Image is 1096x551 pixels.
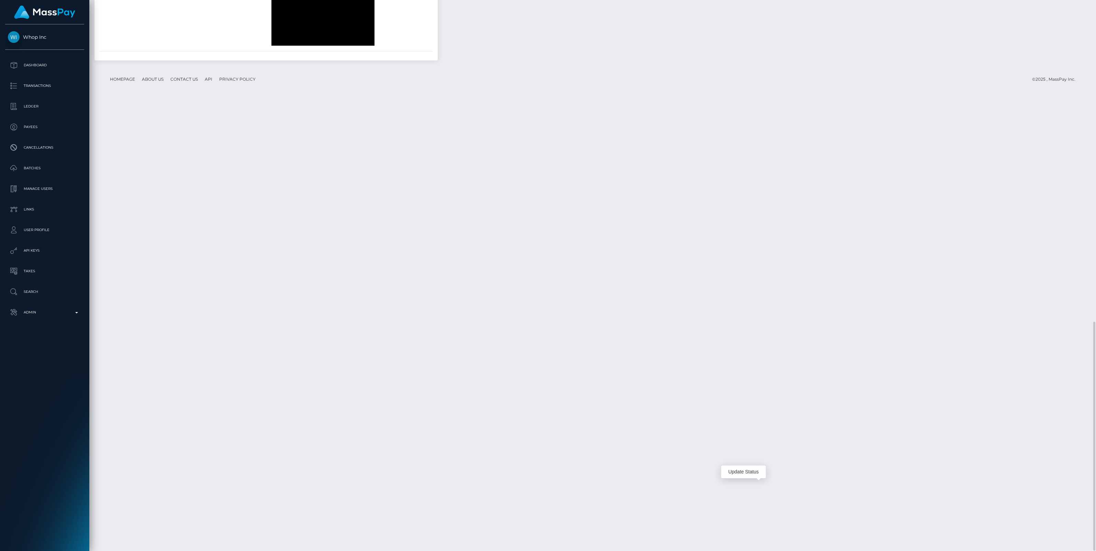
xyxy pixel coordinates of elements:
a: Admin [5,304,84,321]
p: Dashboard [8,60,81,70]
a: Taxes [5,263,84,280]
p: Cancellations [8,142,81,153]
span: Whop Inc [5,34,84,40]
p: User Profile [8,225,81,235]
p: Admin [8,307,81,318]
a: Cancellations [5,139,84,156]
a: Search [5,283,84,300]
a: Links [5,201,84,218]
p: API Keys [8,245,81,256]
a: Payees [5,118,84,136]
p: Transactions [8,81,81,91]
p: Search [8,287,81,297]
a: API Keys [5,242,84,259]
div: © 2025 , MassPay Inc. [1032,76,1081,83]
p: Batches [8,163,81,173]
a: Homepage [107,74,138,84]
a: About Us [139,74,166,84]
a: User Profile [5,221,84,239]
img: Whop Inc [8,31,20,43]
a: Manage Users [5,180,84,197]
a: API [202,74,215,84]
p: Ledger [8,101,81,112]
div: Update Status [721,466,766,478]
p: Links [8,204,81,215]
a: Ledger [5,98,84,115]
a: Batches [5,160,84,177]
a: Privacy Policy [216,74,258,84]
a: Contact Us [168,74,201,84]
p: Taxes [8,266,81,276]
p: Payees [8,122,81,132]
p: Manage Users [8,184,81,194]
a: Transactions [5,77,84,94]
img: MassPay Logo [14,5,75,19]
a: Dashboard [5,57,84,74]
